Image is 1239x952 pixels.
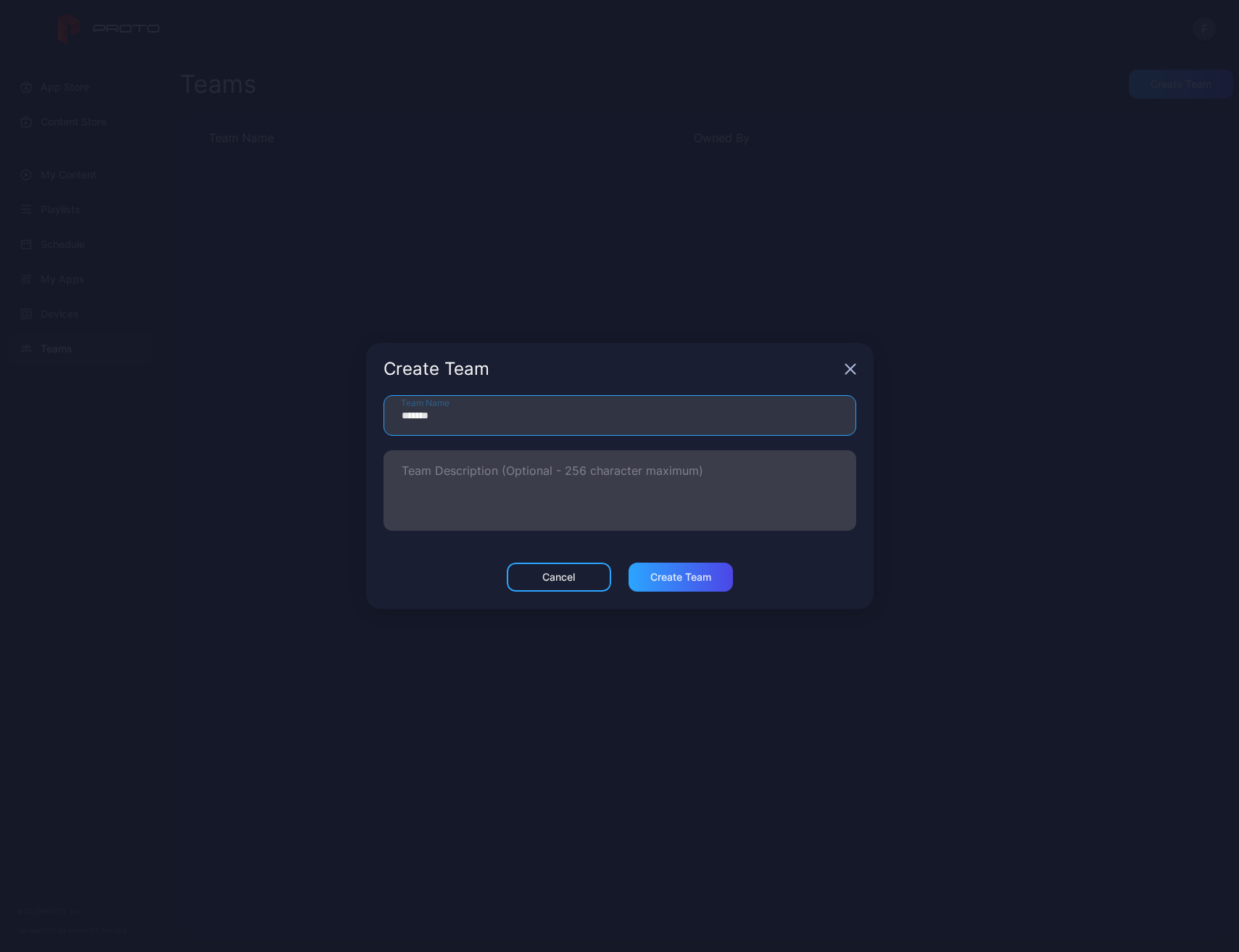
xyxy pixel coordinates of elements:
[542,571,575,583] div: Cancel
[402,465,838,516] textarea: Team Description (Optional - 256 character maximum)
[384,360,839,378] div: Create Team
[507,563,611,592] button: Cancel
[650,571,711,583] div: Create Team
[384,395,856,436] input: Team Name
[629,563,733,592] button: Create Team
